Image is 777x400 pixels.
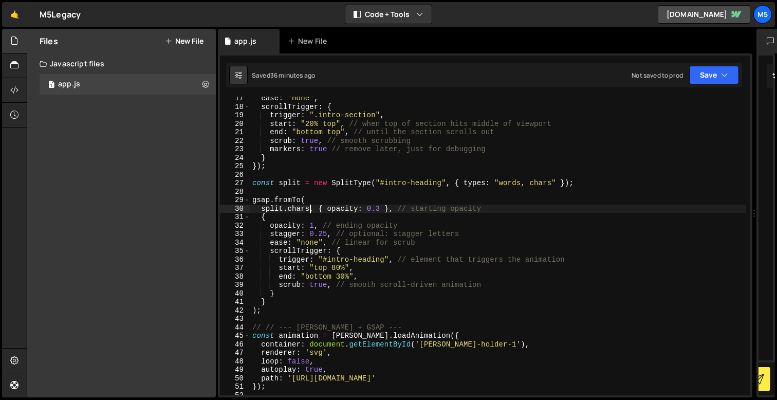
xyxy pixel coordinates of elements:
[220,128,250,137] div: 21
[345,5,432,24] button: Code + Tools
[220,332,250,340] div: 45
[2,2,27,27] a: 🤙
[220,205,250,213] div: 30
[753,5,772,24] a: M5
[220,272,250,281] div: 38
[220,239,250,247] div: 34
[40,74,216,95] div: 17055/46915.js
[220,230,250,239] div: 33
[220,196,250,205] div: 29
[220,222,250,230] div: 32
[58,80,80,89] div: app.js
[220,94,250,103] div: 17
[234,36,256,46] div: app.js
[689,66,739,84] button: Save
[220,315,250,323] div: 43
[220,264,250,272] div: 37
[220,281,250,289] div: 39
[220,120,250,129] div: 20
[220,247,250,256] div: 35
[220,349,250,357] div: 47
[220,366,250,374] div: 49
[220,171,250,179] div: 26
[220,154,250,162] div: 24
[220,137,250,146] div: 22
[658,5,750,24] a: [DOMAIN_NAME]
[220,306,250,315] div: 42
[220,374,250,383] div: 50
[40,8,81,21] div: M5Legacy
[220,289,250,298] div: 40
[220,179,250,188] div: 27
[220,188,250,196] div: 28
[220,213,250,222] div: 31
[220,383,250,391] div: 51
[165,37,203,45] button: New File
[220,145,250,154] div: 23
[270,71,315,80] div: 36 minutes ago
[220,298,250,306] div: 41
[288,36,331,46] div: New File
[220,111,250,120] div: 19
[220,340,250,349] div: 46
[220,391,250,400] div: 52
[220,323,250,332] div: 44
[632,71,683,80] div: Not saved to prod
[220,162,250,171] div: 25
[27,53,216,74] div: Javascript files
[220,357,250,366] div: 48
[220,103,250,112] div: 18
[48,81,54,89] span: 1
[220,256,250,264] div: 36
[40,35,58,47] h2: Files
[252,71,315,80] div: Saved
